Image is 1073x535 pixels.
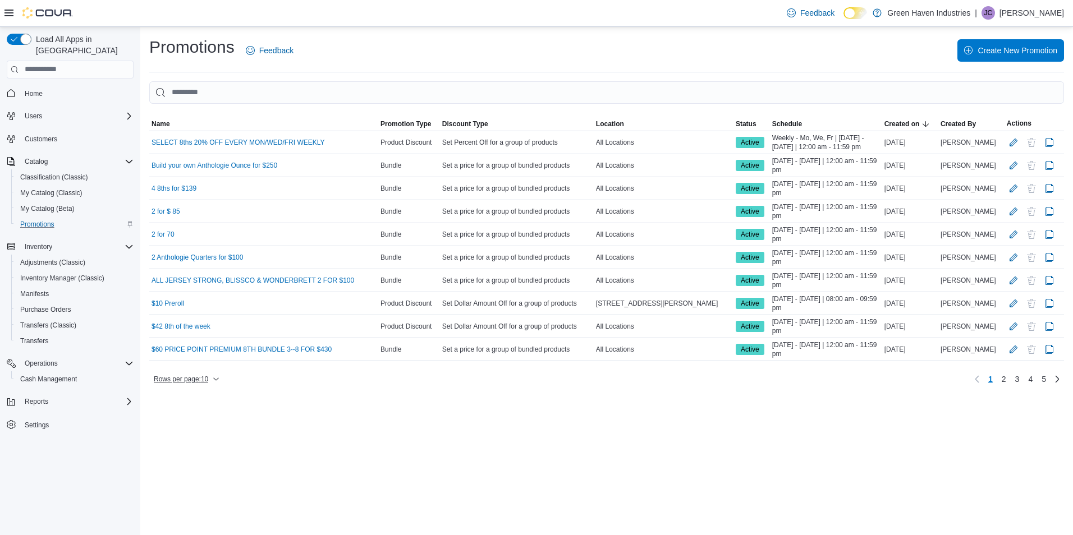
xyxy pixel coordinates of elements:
a: Transfers (Classic) [16,319,81,332]
span: My Catalog (Classic) [16,186,134,200]
span: 5 [1042,373,1046,385]
button: Transfers (Classic) [11,317,138,333]
input: Dark Mode [843,7,867,19]
button: Page 1 of 5 [984,370,997,388]
ul: Pagination for table: [984,370,1051,388]
span: Active [741,321,759,331]
a: 4 8ths for $139 [152,184,196,193]
p: | [975,6,977,20]
button: Reports [2,394,138,409]
button: Delete Promotion [1025,159,1038,172]
button: Created By [938,117,1005,131]
span: Settings [20,417,134,431]
span: Purchase Orders [16,303,134,316]
span: All Locations [596,138,634,147]
span: Product Discount [380,322,432,331]
span: My Catalog (Beta) [16,202,134,215]
span: Bundle [380,230,401,239]
img: Cova [22,7,73,19]
a: Customers [20,132,62,146]
span: Settings [25,421,49,430]
div: Set a price for a group of bundled products [440,205,594,218]
button: Clone Promotion [1043,343,1056,356]
a: Purchase Orders [16,303,76,316]
button: Clone Promotion [1043,159,1056,172]
span: Purchase Orders [20,305,71,314]
button: Transfers [11,333,138,349]
div: Josh Cummings [982,6,995,20]
button: Discount Type [440,117,594,131]
button: Promotions [11,216,138,232]
span: Actions [1007,119,1031,128]
button: Delete Promotion [1025,320,1038,333]
p: [PERSON_NAME] [999,6,1064,20]
a: Cash Management [16,372,81,386]
span: Schedule [772,119,802,128]
button: Clone Promotion [1043,320,1056,333]
button: Catalog [20,155,52,168]
div: [DATE] [882,297,938,310]
div: Set a price for a group of bundled products [440,274,594,287]
span: [PERSON_NAME] [941,345,996,354]
button: Edit Promotion [1007,159,1020,172]
span: Transfers (Classic) [20,321,76,330]
a: My Catalog (Classic) [16,186,87,200]
a: Promotions [16,218,59,231]
span: [DATE] - [DATE] | 08:00 am - 09:59 pm [772,294,880,312]
span: Created By [941,119,976,128]
a: Page 2 of 5 [997,370,1011,388]
span: Bundle [380,345,401,354]
span: Bundle [380,161,401,170]
span: [PERSON_NAME] [941,161,996,170]
a: $60 PRICE POINT PREMIUM 8TH BUNDLE 3--8 FOR $430 [152,345,332,354]
span: Inventory Manager (Classic) [16,271,134,285]
div: Set a price for a group of bundled products [440,228,594,241]
span: [DATE] - [DATE] | 12:00 am - 11:59 pm [772,340,880,358]
div: Set Dollar Amount Off for a group of products [440,297,594,310]
span: Users [25,112,42,121]
div: Set a price for a group of bundled products [440,182,594,195]
button: Catalog [2,154,138,169]
button: Clone Promotion [1043,251,1056,264]
span: Operations [25,359,58,368]
span: Active [741,183,759,193]
span: [PERSON_NAME] [941,299,996,308]
span: [PERSON_NAME] [941,230,996,239]
span: Catalog [25,157,48,166]
span: Bundle [380,253,401,262]
span: Status [736,119,756,128]
button: Edit Promotion [1007,343,1020,356]
div: [DATE] [882,320,938,333]
button: Delete Promotion [1025,136,1038,149]
span: Users [20,109,134,123]
span: [DATE] - [DATE] | 12:00 am - 11:59 pm [772,225,880,243]
span: [DATE] - [DATE] | 12:00 am - 11:59 pm [772,156,880,174]
button: Edit Promotion [1007,136,1020,149]
span: Active [741,160,759,170]
span: 4 [1028,373,1033,385]
div: [DATE] [882,182,938,195]
span: Rows per page : 10 [154,375,208,384]
a: Settings [20,418,53,432]
span: Active [741,275,759,285]
span: All Locations [596,276,634,285]
span: Bundle [380,184,401,193]
button: Adjustments (Classic) [11,255,138,270]
span: All Locations [596,345,634,354]
span: JC [984,6,993,20]
button: Classification (Classic) [11,169,138,185]
span: Active [736,229,764,240]
div: [DATE] [882,274,938,287]
button: Name [149,117,378,131]
span: [PERSON_NAME] [941,138,996,147]
span: Classification (Classic) [16,170,134,184]
button: Settings [2,416,138,432]
a: Build your own Anthologie Ounce for $250 [152,161,277,170]
button: Created on [882,117,938,131]
a: 2 for 70 [152,230,175,239]
span: [PERSON_NAME] [941,322,996,331]
span: Inventory [20,240,134,253]
span: All Locations [596,207,634,216]
div: Set Percent Off for a group of products [440,136,594,149]
span: [PERSON_NAME] [941,184,996,193]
